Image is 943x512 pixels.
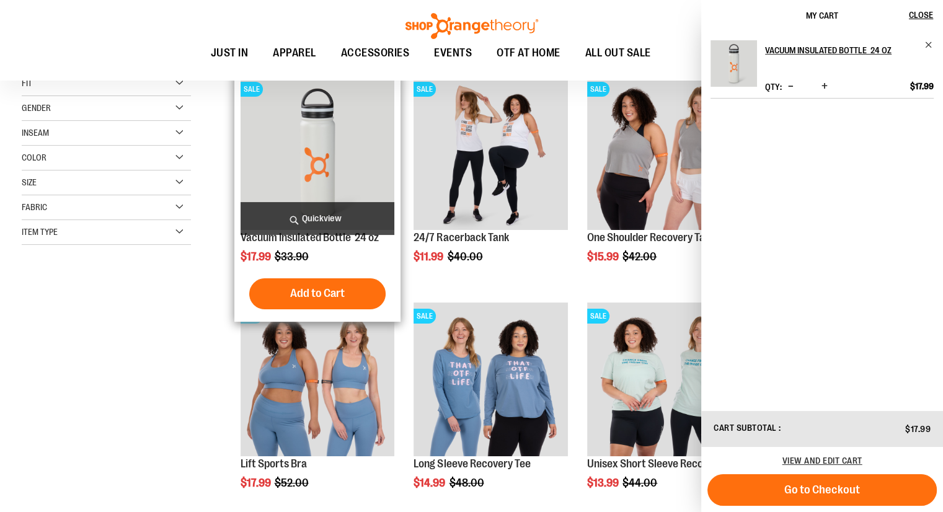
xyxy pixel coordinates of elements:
img: Vacuum Insulated Bottle 24 oz [711,40,757,87]
span: EVENTS [434,39,472,67]
img: Vacuum Insulated Bottle 24 oz [241,76,395,230]
span: Cart Subtotal [714,423,777,433]
span: $52.00 [275,477,311,489]
a: Main of 2024 AUGUST Long Sleeve Recovery TeeSALE [414,302,568,459]
span: $40.00 [447,250,484,263]
span: My Cart [806,11,838,20]
span: Close [909,10,933,20]
span: Inseam [22,128,49,138]
div: product [407,69,574,294]
img: 24/7 Racerback Tank [414,76,568,230]
li: Product [711,40,934,99]
span: SALE [414,82,436,97]
button: Increase product quantity [818,81,831,93]
a: Vacuum Insulated Bottle 24 oz [241,231,379,244]
img: Main of 2024 AUGUST Unisex Short Sleeve Recovery Tee [587,302,742,457]
span: Color [22,152,46,162]
span: $42.00 [622,250,658,263]
span: $17.99 [241,250,273,263]
span: SALE [241,82,263,97]
div: product [234,69,401,322]
button: Decrease product quantity [785,81,797,93]
button: Go to Checkout [707,474,937,506]
span: $13.99 [587,477,621,489]
span: Fabric [22,202,47,212]
span: $48.00 [449,477,485,489]
a: Long Sleeve Recovery Tee [414,457,530,470]
span: Gender [22,103,51,113]
span: $14.99 [414,477,447,489]
a: Vacuum Insulated Bottle 24 oz [711,40,757,95]
img: Main view of One Shoulder Recovery Tank [587,76,742,230]
span: Add to Cart [290,286,345,300]
a: Vacuum Insulated Bottle 24 ozSALE [241,76,395,232]
a: Unisex Short Sleeve Recovery Tee [587,457,741,470]
a: View and edit cart [782,456,862,466]
a: Lift Sports Bra [241,457,307,470]
span: SALE [587,82,609,97]
img: Main of 2024 AUGUST Long Sleeve Recovery Tee [414,302,568,457]
a: One Shoulder Recovery Tank [587,231,715,244]
span: $17.99 [910,81,934,92]
span: $17.99 [905,424,931,434]
h2: Vacuum Insulated Bottle 24 oz [765,40,917,60]
img: Shop Orangetheory [404,13,540,39]
span: SALE [414,309,436,324]
span: $15.99 [587,250,621,263]
span: SALE [587,309,609,324]
a: Remove item [924,40,934,50]
a: 24/7 Racerback Tank [414,231,508,244]
span: Fit [22,78,32,88]
span: ALL OUT SALE [585,39,651,67]
a: Vacuum Insulated Bottle 24 oz [765,40,934,60]
span: Item Type [22,227,58,237]
span: $11.99 [414,250,445,263]
img: Main of 2024 Covention Lift Sports Bra [241,302,395,457]
span: $33.90 [275,250,311,263]
div: product [581,69,748,294]
span: $17.99 [241,477,273,489]
a: Main view of One Shoulder Recovery TankSALE [587,76,742,232]
a: 24/7 Racerback TankSALE [414,76,568,232]
span: $44.00 [622,477,659,489]
span: OTF AT HOME [497,39,560,67]
span: Size [22,177,37,187]
button: Add to Cart [249,278,386,309]
span: APPAREL [273,39,316,67]
span: JUST IN [211,39,249,67]
span: Go to Checkout [784,483,860,497]
span: ACCESSORIES [341,39,410,67]
a: Main of 2024 AUGUST Unisex Short Sleeve Recovery TeeSALE [587,302,742,459]
a: Main of 2024 Covention Lift Sports BraSALE [241,302,395,459]
label: Qty [765,82,782,92]
a: Quickview [241,202,395,235]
